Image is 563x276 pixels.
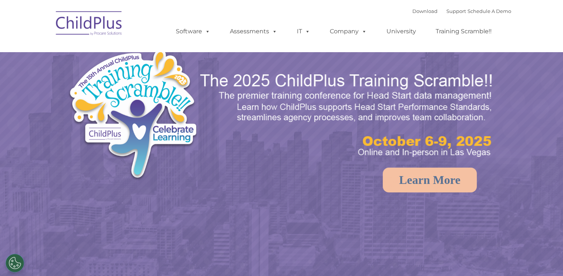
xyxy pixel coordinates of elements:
font: | [412,8,511,14]
a: Schedule A Demo [468,8,511,14]
a: University [379,24,423,39]
button: Cookies Settings [6,254,24,272]
a: Support [446,8,466,14]
a: Training Scramble!! [428,24,499,39]
a: Company [322,24,374,39]
a: Download [412,8,438,14]
img: ChildPlus by Procare Solutions [52,6,126,43]
a: IT [289,24,318,39]
a: Learn More [383,168,477,192]
a: Software [168,24,218,39]
a: Assessments [222,24,285,39]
